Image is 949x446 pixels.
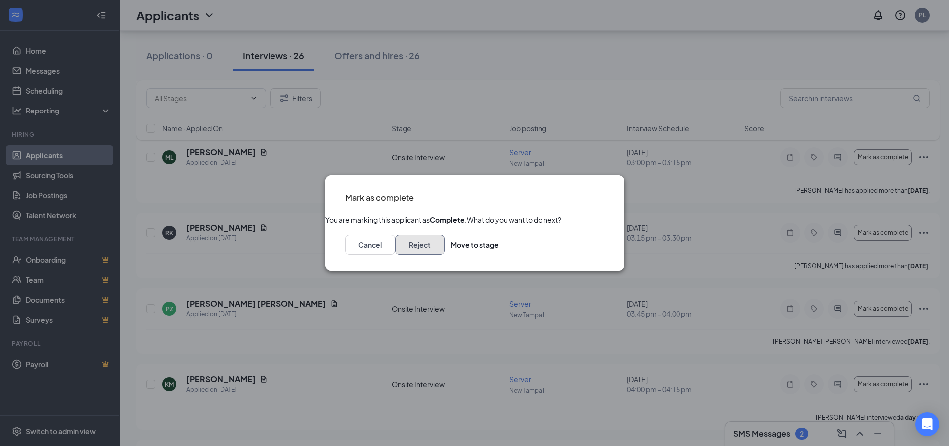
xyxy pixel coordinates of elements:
div: Open Intercom Messenger [915,412,939,436]
button: Cancel [345,235,395,255]
button: Move to stage [451,235,499,255]
b: Complete [430,215,465,224]
span: You are marking this applicant as . [325,215,467,224]
span: What do you want to do next? [467,215,561,224]
button: Reject [395,235,445,255]
h3: Mark as complete [345,191,414,204]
